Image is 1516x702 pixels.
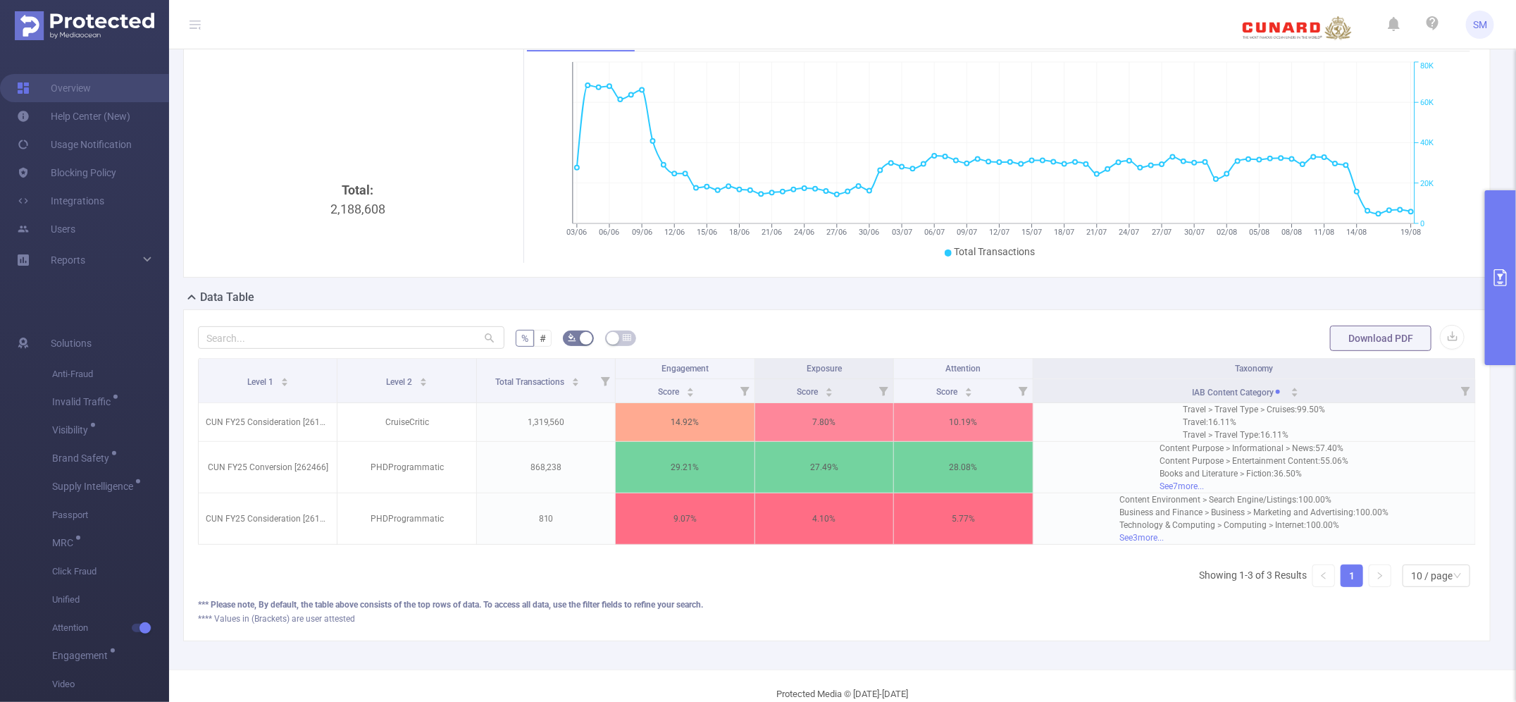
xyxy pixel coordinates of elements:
[521,333,528,344] span: %
[17,130,132,159] a: Usage Notification
[755,454,893,481] p: 27.49 %
[1341,565,1362,586] a: 1
[477,454,615,481] p: 868,238
[199,409,337,436] p: CUN FY25 Consideration [261267]
[52,614,169,642] span: Attention
[17,215,75,243] a: Users
[964,386,972,390] i: icon: caret-up
[595,359,615,402] i: Filter menu
[52,558,169,586] span: Click Fraud
[204,180,512,417] div: 2,188,608
[419,376,428,384] div: Sort
[1151,228,1172,237] tspan: 27/07
[1330,326,1431,351] button: Download PDF
[957,228,977,237] tspan: 09/07
[658,387,681,397] span: Score
[599,228,619,237] tspan: 06/06
[1319,572,1328,580] i: icon: left
[894,409,1032,436] p: 10.19 %
[52,586,169,614] span: Unified
[52,501,169,529] span: Passport
[1021,228,1042,237] tspan: 15/07
[686,386,695,394] div: Sort
[1453,572,1462,581] i: icon: down
[1291,386,1299,394] div: Sort
[51,329,92,357] span: Solutions
[989,228,1009,237] tspan: 12/07
[337,505,476,532] p: PHDProgrammatic
[495,377,566,387] span: Total Transactions
[1473,11,1487,39] span: SM
[1420,179,1434,188] tspan: 20K
[198,326,504,349] input: Search...
[386,377,414,387] span: Level 2
[945,364,981,374] span: Attention
[1199,565,1307,587] li: Showing 1-3 of 3 Results
[1376,572,1384,580] i: icon: right
[420,376,428,380] i: icon: caret-up
[616,505,754,532] p: 9.07 %
[1054,228,1074,237] tspan: 18/07
[687,386,695,390] i: icon: caret-up
[420,381,428,385] i: icon: caret-down
[891,228,912,237] tspan: 03/07
[1341,565,1363,587] li: 1
[1420,219,1424,228] tspan: 0
[51,246,85,274] a: Reports
[1235,364,1274,374] span: Taxonomy
[616,454,754,481] p: 29.21 %
[697,228,717,237] tspan: 15/06
[199,454,337,481] p: CUN FY25 Conversion [262466]
[964,391,972,395] i: icon: caret-down
[199,505,337,532] p: CUN FY25 Consideration [261267]
[631,228,652,237] tspan: 09/06
[762,228,782,237] tspan: 21/06
[1183,429,1325,441] div: Travel > Travel Type : 16.11%
[17,187,104,215] a: Integrations
[1217,228,1237,237] tspan: 02/08
[1192,388,1286,398] span: IAB Content Category
[924,228,944,237] tspan: 06/07
[280,381,288,385] i: icon: caret-down
[1160,480,1349,493] div: See 7 more...
[52,360,169,388] span: Anti-Fraud
[15,11,154,40] img: Protected Media
[52,397,116,407] span: Invalid Traffic
[1086,228,1107,237] tspan: 21/07
[729,228,750,237] tspan: 18/06
[17,74,91,102] a: Overview
[1346,228,1367,237] tspan: 14/08
[964,386,973,394] div: Sort
[1119,519,1388,531] div: Technology & Computing > Computing > Internet : 100.00%
[477,409,615,436] p: 1,319,560
[1013,379,1033,402] i: Filter menu
[1291,386,1298,390] i: icon: caret-up
[936,387,959,397] span: Score
[955,246,1036,257] span: Total Transactions
[571,376,580,384] div: Sort
[687,391,695,395] i: icon: caret-down
[1420,98,1434,107] tspan: 60K
[337,454,476,481] p: PHDProgrammatic
[894,454,1032,481] p: 28.08 %
[52,538,78,548] span: MRC
[807,364,842,374] span: Exposure
[1281,228,1302,237] tspan: 08/08
[826,228,847,237] tspan: 27/06
[1249,228,1269,237] tspan: 05/08
[661,364,709,374] span: Engagement
[1183,403,1325,416] div: Travel > Travel Type > Cruises : 99.50%
[571,381,579,385] i: icon: caret-down
[51,254,85,266] span: Reports
[797,387,821,397] span: Score
[825,386,833,394] div: Sort
[52,453,114,463] span: Brand Safety
[1119,506,1388,519] div: Business and Finance > Business > Marketing and Advertising : 100.00%
[1314,228,1334,237] tspan: 11/08
[568,333,576,342] i: icon: bg-colors
[52,670,169,698] span: Video
[1160,455,1349,467] div: Content Purpose > Entertainment Content : 55.06%
[1312,565,1335,587] li: Previous Page
[1291,391,1298,395] i: icon: caret-down
[280,376,289,384] div: Sort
